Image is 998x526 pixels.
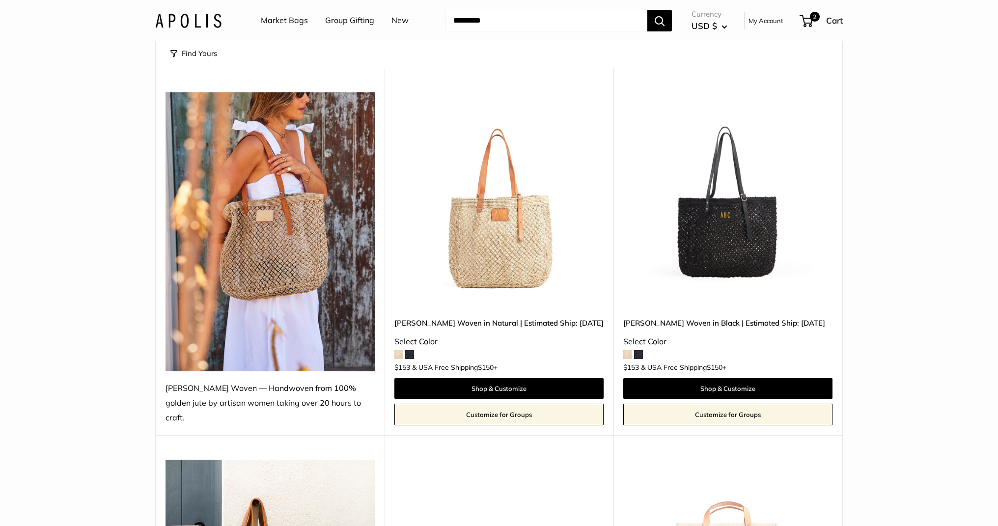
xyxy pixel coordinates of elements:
a: Mercado Woven in Black | Estimated Ship: Oct. 19thMercado Woven in Black | Estimated Ship: Oct. 19th [623,92,832,302]
a: Mercado Woven in Natural | Estimated Ship: Oct. 19thMercado Woven in Natural | Estimated Ship: Oc... [394,92,604,302]
span: $150 [478,363,494,372]
a: [PERSON_NAME] Woven in Natural | Estimated Ship: [DATE] [394,317,604,329]
input: Search... [445,10,647,31]
span: & USA Free Shipping + [641,364,726,371]
button: Find Yours [170,47,217,60]
img: Apolis [155,13,222,28]
a: Customize for Groups [394,404,604,425]
a: [PERSON_NAME] Woven in Black | Estimated Ship: [DATE] [623,317,832,329]
div: Select Color [394,334,604,349]
span: Cart [826,15,843,26]
img: Mercado Woven — Handwoven from 100% golden jute by artisan women taking over 20 hours to craft. [166,92,375,371]
a: Customize for Groups [623,404,832,425]
span: 2 [810,12,820,22]
img: Mercado Woven in Natural | Estimated Ship: Oct. 19th [394,92,604,302]
a: Shop & Customize [394,378,604,399]
a: 2 Cart [801,13,843,28]
div: [PERSON_NAME] Woven — Handwoven from 100% golden jute by artisan women taking over 20 hours to cr... [166,381,375,425]
span: USD $ [692,21,717,31]
div: Select Color [623,334,832,349]
a: Group Gifting [325,13,374,28]
button: USD $ [692,18,727,34]
span: $153 [623,363,639,372]
span: Currency [692,7,727,21]
span: $153 [394,363,410,372]
a: New [391,13,409,28]
button: Search [647,10,672,31]
img: Mercado Woven in Black | Estimated Ship: Oct. 19th [623,92,832,302]
span: & USA Free Shipping + [412,364,498,371]
a: My Account [748,15,783,27]
a: Market Bags [261,13,308,28]
span: $150 [707,363,722,372]
a: Shop & Customize [623,378,832,399]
